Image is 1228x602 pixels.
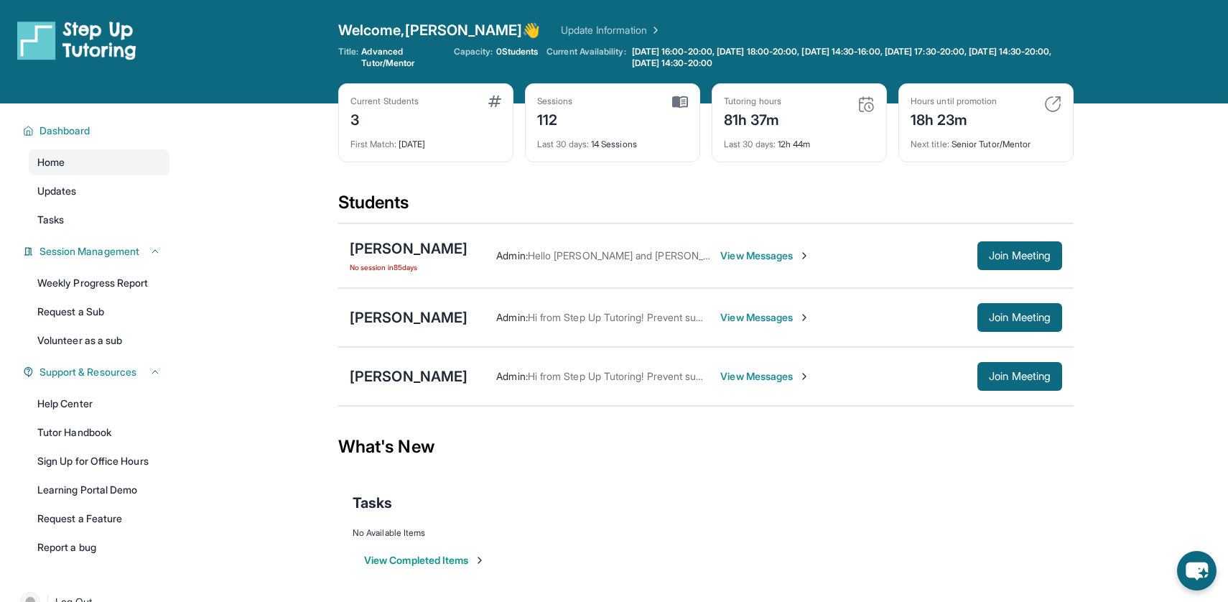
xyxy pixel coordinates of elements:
div: 112 [537,107,573,130]
a: Request a Sub [29,299,169,325]
a: Volunteer as a sub [29,328,169,353]
img: logo [17,20,136,60]
div: What's New [338,415,1074,478]
div: [DATE] [350,130,501,150]
img: Chevron-Right [799,371,810,382]
div: [PERSON_NAME] [350,366,468,386]
button: Support & Resources [34,365,161,379]
span: Home [37,155,65,170]
span: Capacity: [454,46,493,57]
span: Join Meeting [989,251,1051,260]
a: Weekly Progress Report [29,270,169,296]
a: Sign Up for Office Hours [29,448,169,474]
img: Chevron Right [647,23,661,37]
a: Update Information [561,23,661,37]
div: [PERSON_NAME] [350,307,468,328]
span: Dashboard [39,124,90,138]
div: 81h 37m [724,107,781,130]
a: [DATE] 16:00-20:00, [DATE] 18:00-20:00, [DATE] 14:30-16:00, [DATE] 17:30-20:00, [DATE] 14:30-20:0... [629,46,1074,69]
a: Learning Portal Demo [29,477,169,503]
img: card [488,96,501,107]
a: Tasks [29,207,169,233]
span: Advanced Tutor/Mentor [361,46,445,69]
span: Current Availability: [546,46,625,69]
span: View Messages [720,310,810,325]
button: Session Management [34,244,161,259]
div: 18h 23m [911,107,997,130]
a: Help Center [29,391,169,417]
div: Current Students [350,96,419,107]
span: View Messages [720,249,810,263]
div: No Available Items [353,527,1059,539]
span: No session in 85 days [350,261,468,273]
div: 12h 44m [724,130,875,150]
span: Welcome, [PERSON_NAME] 👋 [338,20,541,40]
a: Updates [29,178,169,204]
div: Sessions [537,96,573,107]
span: Next title : [911,139,949,149]
span: Title: [338,46,358,69]
span: Tasks [353,493,392,513]
div: Tutoring hours [724,96,781,107]
img: Chevron-Right [799,312,810,323]
button: View Completed Items [364,553,485,568]
span: Admin : [496,311,527,323]
div: [PERSON_NAME] [350,239,468,259]
span: Updates [37,184,77,198]
span: First Match : [350,139,396,149]
span: Support & Resources [39,365,136,379]
img: Chevron-Right [799,250,810,261]
a: Tutor Handbook [29,420,169,445]
span: Last 30 days : [724,139,776,149]
button: Join Meeting [977,362,1062,391]
img: card [672,96,688,108]
div: 3 [350,107,419,130]
span: Admin : [496,370,527,382]
span: Session Management [39,244,139,259]
span: 0 Students [496,46,539,57]
span: Tasks [37,213,64,227]
div: Senior Tutor/Mentor [911,130,1061,150]
div: Hours until promotion [911,96,997,107]
img: card [1044,96,1061,113]
span: [DATE] 16:00-20:00, [DATE] 18:00-20:00, [DATE] 14:30-16:00, [DATE] 17:30-20:00, [DATE] 14:30-20:0... [632,46,1071,69]
a: Home [29,149,169,175]
a: Report a bug [29,534,169,560]
button: Dashboard [34,124,161,138]
span: View Messages [720,369,810,384]
button: Join Meeting [977,303,1062,332]
button: Join Meeting [977,241,1062,270]
div: 14 Sessions [537,130,688,150]
a: Request a Feature [29,506,169,532]
span: Join Meeting [989,372,1051,381]
button: chat-button [1177,551,1217,591]
span: Join Meeting [989,313,1051,322]
div: Students [338,191,1074,223]
span: Last 30 days : [537,139,589,149]
img: card [857,96,875,113]
span: Admin : [496,249,527,261]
